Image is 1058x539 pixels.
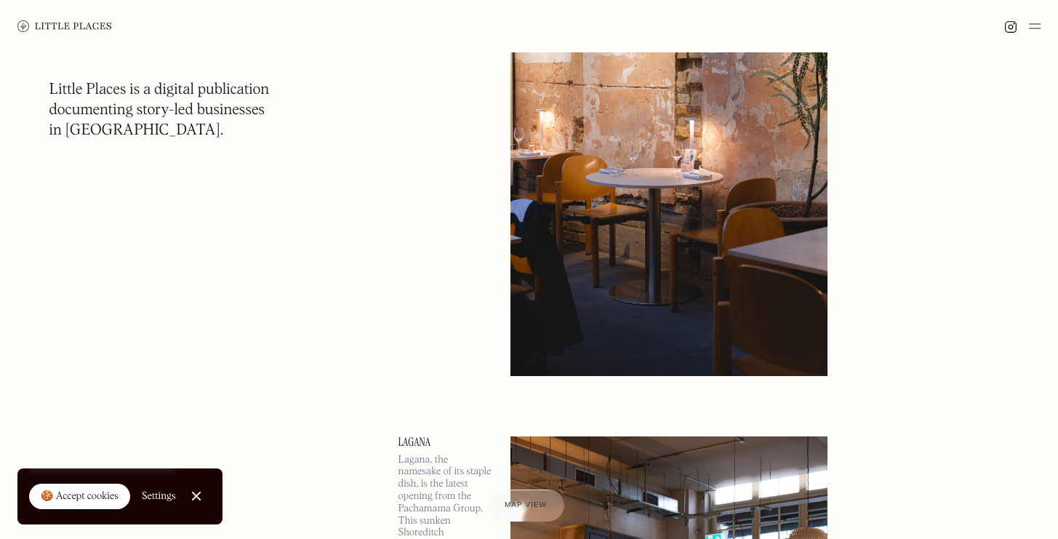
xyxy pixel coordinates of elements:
span: Map view [505,501,547,509]
a: 🍪 Accept cookies [29,484,130,510]
a: Map view [487,490,564,522]
a: Lagana [398,436,493,448]
div: Settings [142,491,176,501]
a: Settings [142,480,176,513]
div: 🍪 Accept cookies [41,490,119,504]
h1: Little Places is a digital publication documenting story-led businesses in [GEOGRAPHIC_DATA]. [49,80,270,141]
a: Close Cookie Popup [182,482,211,511]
